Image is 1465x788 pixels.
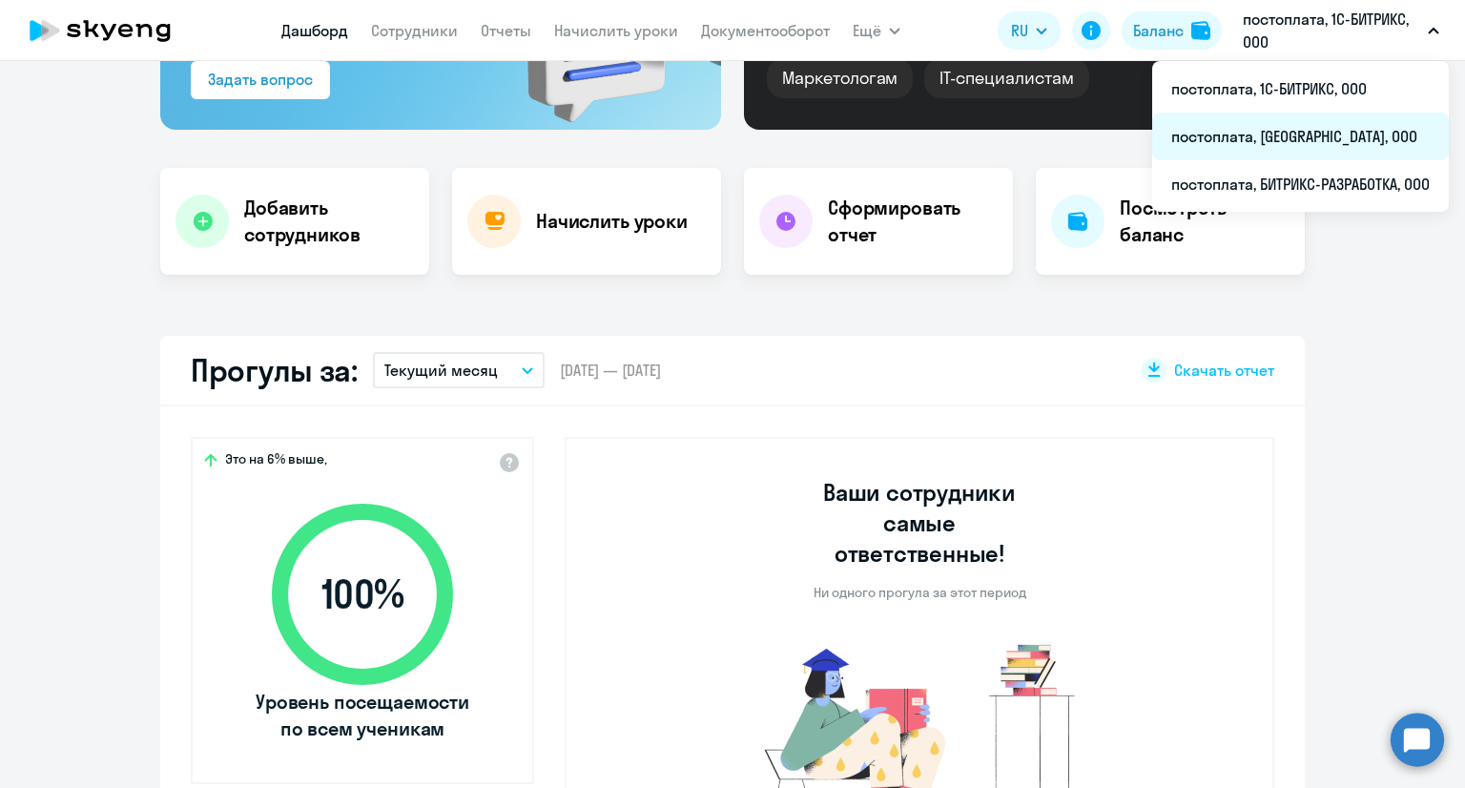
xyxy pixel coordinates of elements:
[1174,360,1274,381] span: Скачать отчет
[554,21,678,40] a: Начислить уроки
[853,19,881,42] span: Ещё
[191,351,358,389] h2: Прогулы за:
[191,61,330,99] button: Задать вопрос
[924,58,1088,98] div: IT-специалистам
[701,21,830,40] a: Документооборот
[1191,21,1210,40] img: balance
[1243,8,1420,53] p: постоплата, 1С-БИТРИКС, ООО
[1120,195,1290,248] h4: Посмотреть баланс
[1152,61,1449,212] ul: Ещё
[373,352,545,388] button: Текущий месяц
[1133,19,1184,42] div: Баланс
[853,11,900,50] button: Ещё
[828,195,998,248] h4: Сформировать отчет
[767,58,913,98] div: Маркетологам
[536,208,688,235] h4: Начислить уроки
[253,689,472,742] span: Уровень посещаемости по всем ученикам
[253,571,472,617] span: 100 %
[814,584,1026,601] p: Ни одного прогула за этот период
[797,477,1042,569] h3: Ваши сотрудники самые ответственные!
[998,11,1061,50] button: RU
[371,21,458,40] a: Сотрудники
[225,450,327,473] span: Это на 6% выше,
[1122,11,1222,50] button: Балансbalance
[481,21,531,40] a: Отчеты
[244,195,414,248] h4: Добавить сотрудников
[208,68,313,91] div: Задать вопрос
[281,21,348,40] a: Дашборд
[560,360,661,381] span: [DATE] — [DATE]
[384,359,498,382] p: Текущий месяц
[1011,19,1028,42] span: RU
[1233,8,1449,53] button: постоплата, 1С-БИТРИКС, ООО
